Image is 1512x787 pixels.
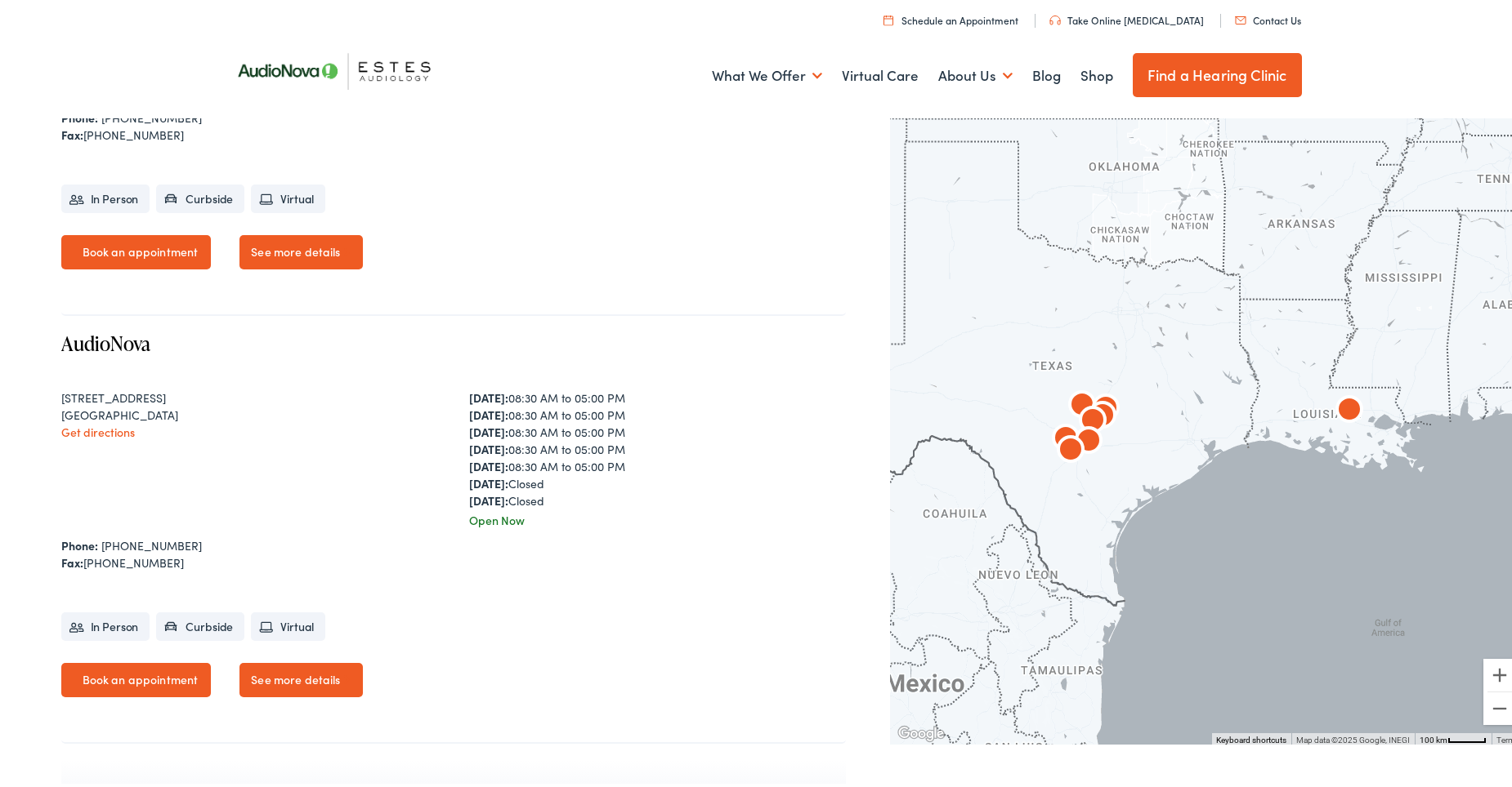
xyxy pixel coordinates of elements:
[1049,12,1061,22] img: utility icon
[1032,42,1061,103] a: Blog
[61,534,98,550] strong: Phone:
[894,720,948,741] a: Open this area in Google Maps (opens a new window)
[1046,417,1085,456] div: AudioNova
[1415,730,1492,741] button: Map Scale: 100 km per 44 pixels
[101,534,202,550] a: [PHONE_NUMBER]
[883,11,893,22] img: utility icon
[1080,42,1113,103] a: Shop
[1420,732,1447,741] span: 100 km
[1216,731,1286,743] button: Keyboard shortcuts
[469,509,846,526] div: Open Now
[1296,732,1410,741] span: Map data ©2025 Google, INEGI
[251,181,325,210] li: Virtual
[883,10,1018,24] a: Schedule an Appointment
[1062,384,1102,423] div: AudioNova
[469,386,846,506] div: 08:30 AM to 05:00 PM 08:30 AM to 05:00 PM 08:30 AM to 05:00 PM 08:30 AM to 05:00 PM 08:30 AM to 0...
[712,42,822,103] a: What We Offer
[1330,389,1369,428] div: AudioNova
[61,609,150,638] li: In Person
[469,386,508,402] strong: [DATE]:
[1049,10,1204,24] a: Take Online [MEDICAL_DATA]
[251,609,325,638] li: Virtual
[61,181,150,210] li: In Person
[1083,394,1122,434] div: AudioNova
[61,232,212,266] a: Book an appointment
[1133,50,1302,94] a: Find a Hearing Clinic
[469,489,508,505] strong: [DATE]:
[61,123,847,140] div: [PHONE_NUMBER]
[61,551,847,568] div: [PHONE_NUMBER]
[469,438,508,454] strong: [DATE]:
[156,181,244,210] li: Curbside
[61,660,212,694] a: Book an appointment
[1086,387,1125,426] div: AudioNova
[239,232,362,266] a: See more details
[938,42,1013,103] a: About Us
[1235,10,1301,24] a: Contact Us
[469,472,508,488] strong: [DATE]:
[61,403,438,420] div: [GEOGRAPHIC_DATA]
[469,420,508,437] strong: [DATE]:
[842,42,919,103] a: Virtual Care
[1235,13,1246,21] img: utility icon
[61,386,438,403] div: [STREET_ADDRESS]
[61,420,135,437] a: Get directions
[61,327,150,353] a: AudioNova
[1073,399,1112,438] div: AudioNova
[469,455,508,471] strong: [DATE]:
[156,609,244,638] li: Curbside
[894,720,948,741] img: Google
[239,660,362,694] a: See more details
[469,403,508,420] strong: [DATE]:
[61,123,83,140] strong: Fax:
[61,551,83,567] strong: Fax:
[1069,420,1108,459] div: AudioNova
[1051,429,1090,468] div: AudioNova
